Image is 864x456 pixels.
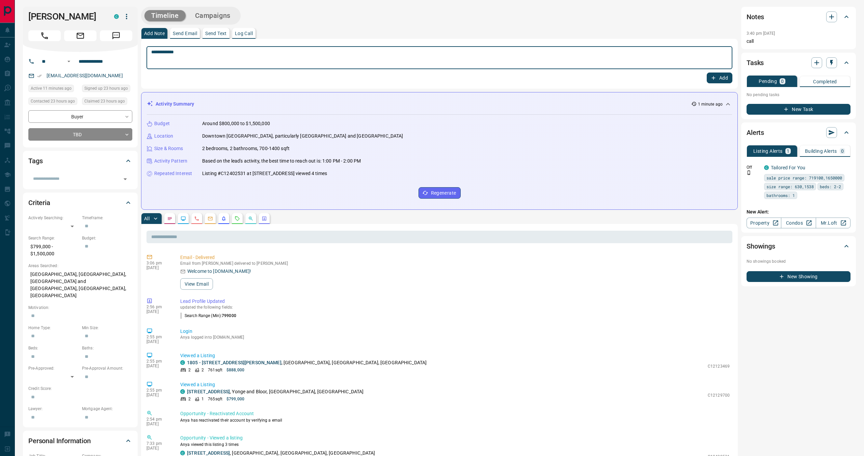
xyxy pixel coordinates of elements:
[146,417,170,422] p: 2:54 pm
[698,101,723,107] p: 1 minute ago
[187,388,363,395] p: , Yonge and Bloor, [GEOGRAPHIC_DATA], [GEOGRAPHIC_DATA]
[180,335,730,340] p: Anya logged into [DOMAIN_NAME]
[248,216,253,221] svg: Opportunities
[766,183,814,190] span: size range: 630,1538
[28,85,79,94] div: Mon Sep 15 2025
[28,325,79,331] p: Home Type:
[226,367,244,373] p: $888,000
[180,313,236,319] p: Search Range (Min) :
[747,258,850,264] p: No showings booked
[146,422,170,426] p: [DATE]
[120,174,130,184] button: Open
[226,396,244,402] p: $799,000
[208,367,222,373] p: 761 sqft
[180,261,730,266] p: Email from [PERSON_NAME] delivered to [PERSON_NAME]
[65,57,73,65] button: Open
[31,98,75,105] span: Contacted 23 hours ago
[747,170,751,175] svg: Push Notification Only
[146,388,170,393] p: 2:55 pm
[146,446,170,451] p: [DATE]
[28,263,132,269] p: Areas Searched:
[202,120,270,127] p: Around $800,000 to $1,500,000
[28,305,132,311] p: Motivation:
[28,406,79,412] p: Lawyer:
[146,359,170,364] p: 2:55 pm
[47,73,123,78] a: [EMAIL_ADDRESS][DOMAIN_NAME]
[144,10,186,21] button: Timeline
[84,98,125,105] span: Claimed 23 hours ago
[100,30,132,41] span: Message
[82,85,132,94] div: Sun Sep 14 2025
[82,97,132,107] div: Sun Sep 14 2025
[28,365,79,371] p: Pre-Approved:
[816,218,850,228] a: Mr.Loft
[180,451,185,455] div: condos.ca
[37,74,42,78] svg: Email Verified
[28,435,91,446] h2: Personal Information
[187,450,230,456] a: [STREET_ADDRESS]
[753,149,783,153] p: Listing Alerts
[28,153,132,169] div: Tags
[787,149,789,153] p: 1
[28,11,104,22] h1: [PERSON_NAME]
[747,124,850,141] div: Alerts
[181,216,186,221] svg: Lead Browsing Activity
[146,261,170,265] p: 3:06 pm
[202,170,327,177] p: Listing #C12402531 at [STREET_ADDRESS] viewed 4 times
[82,365,132,371] p: Pre-Approval Amount:
[747,38,850,45] p: call
[202,145,290,152] p: 2 bedrooms, 2 bathrooms, 700-1400 sqft
[156,101,194,108] p: Activity Summary
[747,238,850,254] div: Showings
[707,73,732,83] button: Add
[805,149,837,153] p: Building Alerts
[146,335,170,339] p: 2:55 pm
[144,31,165,36] p: Add Note
[187,359,427,366] p: , [GEOGRAPHIC_DATA], [GEOGRAPHIC_DATA], [GEOGRAPHIC_DATA]
[708,392,730,398] p: C12129700
[28,269,132,301] p: [GEOGRAPHIC_DATA], [GEOGRAPHIC_DATA], [GEOGRAPHIC_DATA] and [GEOGRAPHIC_DATA], [GEOGRAPHIC_DATA],...
[262,216,267,221] svg: Agent Actions
[28,30,61,41] span: Call
[781,218,816,228] a: Condos
[747,271,850,282] button: New Showing
[764,165,769,170] div: condos.ca
[82,325,132,331] p: Min Size:
[747,11,764,22] h2: Notes
[28,128,132,141] div: TBD
[841,149,844,153] p: 0
[187,389,230,394] a: [STREET_ADDRESS]
[28,97,79,107] div: Sun Sep 14 2025
[154,145,183,152] p: Size & Rooms
[144,216,150,221] p: All
[114,14,119,19] div: condos.ca
[180,305,730,310] p: updated the following fields:
[202,133,403,140] p: Downtown [GEOGRAPHIC_DATA], particularly [GEOGRAPHIC_DATA] and [GEOGRAPHIC_DATA]
[180,417,730,423] p: Anya has reactivated their account by verifying a email
[201,367,204,373] p: 2
[188,10,237,21] button: Campaigns
[82,345,132,351] p: Baths:
[180,434,730,441] p: Opportunity - Viewed a listing
[747,90,850,100] p: No pending tasks
[31,85,72,92] span: Active 11 minutes ago
[84,85,128,92] span: Signed up 23 hours ago
[147,98,732,110] div: Activity Summary1 minute ago
[82,235,132,241] p: Budget:
[208,216,213,221] svg: Emails
[235,216,240,221] svg: Requests
[180,381,730,388] p: Viewed a Listing
[146,305,170,309] p: 2:56 pm
[187,268,251,275] p: Welcome to [DOMAIN_NAME]!
[180,298,730,305] p: Lead Profile Updated
[747,9,850,25] div: Notes
[180,254,730,261] p: Email - Delivered
[28,155,43,166] h2: Tags
[205,31,227,36] p: Send Text
[180,389,185,394] div: condos.ca
[813,79,837,84] p: Completed
[766,192,795,199] span: bathrooms: 1
[747,104,850,115] button: New Task
[188,367,191,373] p: 2
[781,79,784,84] p: 0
